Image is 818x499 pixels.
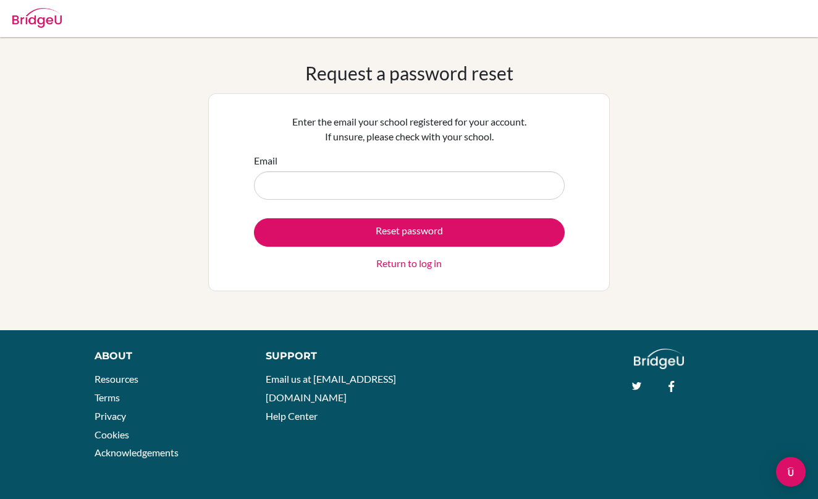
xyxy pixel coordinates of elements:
button: Reset password [254,218,565,247]
a: Privacy [95,410,126,422]
a: Email us at [EMAIL_ADDRESS][DOMAIN_NAME] [266,373,396,403]
a: Help Center [266,410,318,422]
img: logo_white@2x-f4f0deed5e89b7ecb1c2cc34c3e3d731f90f0f143d5ea2071677605dd97b5244.png [634,349,684,369]
div: About [95,349,238,364]
div: Open Intercom Messenger [776,457,806,487]
a: Acknowledgements [95,446,179,458]
div: Support [266,349,397,364]
a: Resources [95,373,138,385]
a: Cookies [95,429,129,440]
a: Terms [95,391,120,403]
h1: Request a password reset [305,62,513,84]
img: Bridge-U [12,8,62,28]
a: Return to log in [376,256,442,271]
p: Enter the email your school registered for your account. If unsure, please check with your school. [254,114,565,144]
label: Email [254,153,277,168]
